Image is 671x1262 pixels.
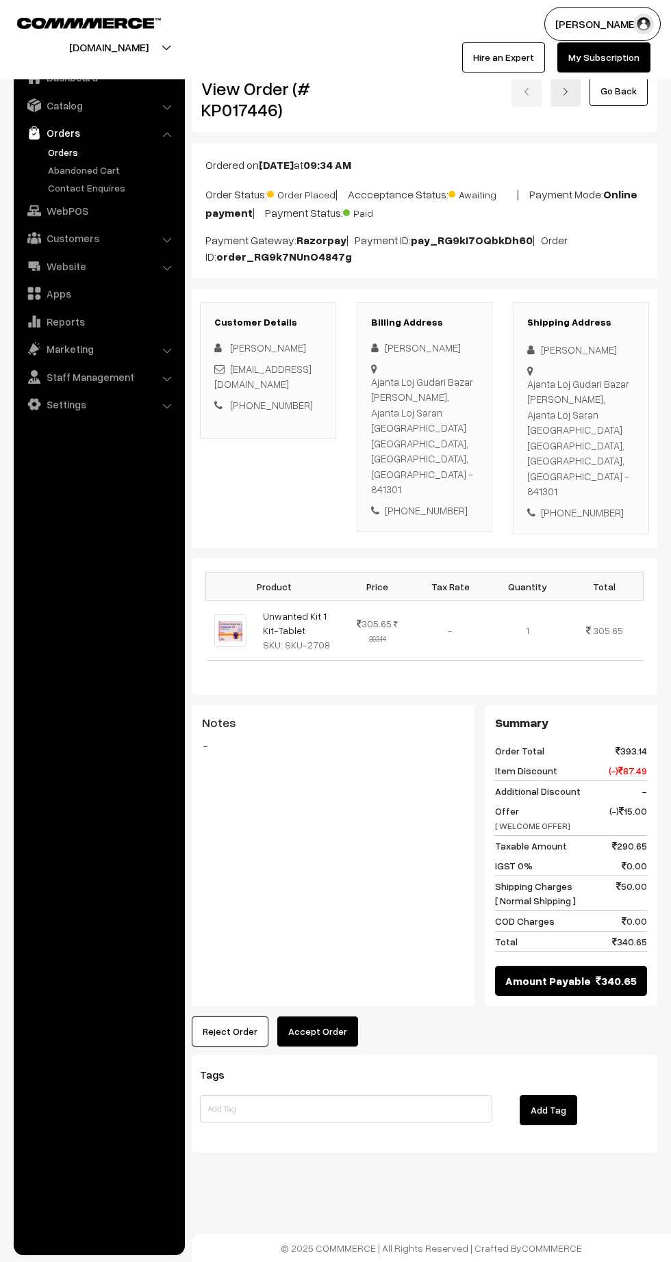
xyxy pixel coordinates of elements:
div: SKU: SKU-2708 [263,637,335,652]
h3: Notes [202,715,464,731]
span: Order Total [495,744,544,758]
span: Order Placed [267,184,335,202]
div: [PHONE_NUMBER] [371,503,479,518]
p: Order Status: | Accceptance Status: | Payment Mode: | Payment Status: [205,184,644,221]
button: Add Tag [520,1095,577,1125]
span: 290.65 [612,839,647,853]
p: Payment Gateway: | Payment ID: | Order ID: [205,232,644,265]
a: Contact Enquires [45,181,180,195]
span: (-) 15.00 [609,804,647,832]
th: Tax Rate [412,573,489,601]
b: pay_RG9kI7OQbkDh60 [411,233,533,247]
div: [PERSON_NAME] [371,340,479,356]
a: Apps [17,281,180,306]
h2: View Order (# KP017446) [201,78,336,120]
span: 0.00 [622,914,647,928]
th: Quantity [489,573,566,601]
img: right-arrow.png [561,88,570,96]
a: Hire an Expert [462,42,545,73]
span: Item Discount [495,763,557,778]
span: Taxable Amount [495,839,567,853]
span: Amount Payable [505,973,591,989]
p: Ordered on at [205,157,644,173]
a: Go Back [590,76,648,106]
div: [PHONE_NUMBER] [527,505,635,521]
div: [PERSON_NAME] [527,342,635,358]
h3: Billing Address [371,317,479,328]
h3: Summary [495,715,647,731]
span: 393.14 [616,744,647,758]
a: COMMMERCE [17,14,137,30]
span: Total [495,934,518,949]
img: UNWANTED KIT.jpeg [214,614,246,646]
img: COMMMERCE [17,18,161,28]
a: Orders [45,145,180,159]
span: [PERSON_NAME] [230,341,306,354]
b: 09:34 AM [303,158,351,172]
a: [EMAIL_ADDRESS][DOMAIN_NAME] [214,363,312,391]
strike: 393.14 [369,620,398,643]
span: (-) 87.49 [609,763,647,778]
b: [DATE] [259,158,294,172]
span: 50.00 [616,879,647,908]
a: Staff Management [17,365,180,389]
span: 340.65 [596,973,637,989]
th: Price [343,573,412,601]
a: Abandoned Cart [45,163,180,177]
span: IGST 0% [495,858,533,873]
span: 1 [526,625,529,636]
b: Razorpay [296,233,346,247]
span: Paid [343,202,412,220]
span: Tags [200,1068,241,1081]
a: Marketing [17,337,180,361]
span: [ WELCOME OFFER] [495,821,570,831]
div: Ajanta Loj Gudari Bazar [PERSON_NAME], Ajanta Loj Saran [GEOGRAPHIC_DATA] [GEOGRAPHIC_DATA], [GEO... [527,376,635,499]
h3: Shipping Address [527,317,635,328]
a: Settings [17,392,180,417]
span: Additional Discount [495,784,581,798]
a: Website [17,254,180,278]
blockquote: - [202,737,464,754]
span: 0.00 [622,858,647,873]
div: Ajanta Loj Gudari Bazar [PERSON_NAME], Ajanta Loj Saran [GEOGRAPHIC_DATA] [GEOGRAPHIC_DATA], [GEO... [371,374,479,497]
span: 305.65 [357,618,392,629]
a: Unwanted Kit 1 Kit-Tablet [263,610,327,636]
button: Reject Order [192,1016,268,1047]
th: Product [206,573,343,601]
a: Customers [17,226,180,250]
button: [DOMAIN_NAME] [21,30,197,64]
b: order_RG9k7NUnO4847g [216,250,352,263]
a: [PHONE_NUMBER] [230,399,313,411]
input: Add Tag [200,1095,492,1122]
a: Orders [17,120,180,145]
h3: Customer Details [214,317,322,328]
a: Reports [17,309,180,334]
a: Catalog [17,93,180,118]
span: COD Charges [495,914,555,928]
a: COMMMERCE [522,1242,582,1254]
img: user [633,14,654,34]
span: Offer [495,804,570,832]
button: [PERSON_NAME] [544,7,661,41]
span: Awaiting [448,184,517,202]
td: - [412,601,489,661]
span: Shipping Charges [ Normal Shipping ] [495,879,576,908]
span: 305.65 [593,625,623,636]
a: My Subscription [557,42,650,73]
a: WebPOS [17,198,180,223]
th: Total [566,573,643,601]
footer: © 2025 COMMMERCE | All Rights Reserved | Crafted By [192,1234,671,1262]
span: - [642,784,647,798]
span: 340.65 [612,934,647,949]
button: Accept Order [277,1016,358,1047]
